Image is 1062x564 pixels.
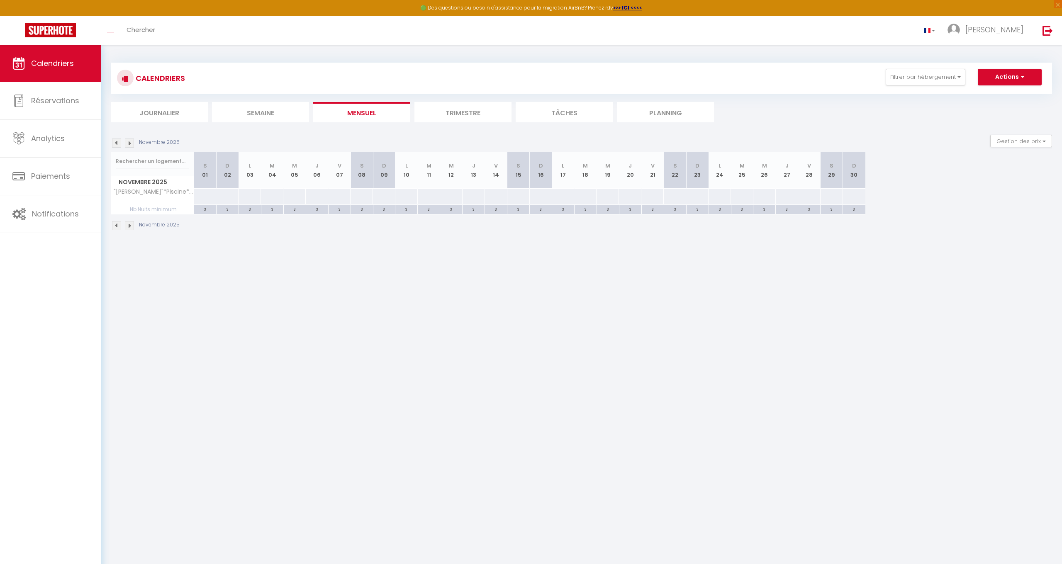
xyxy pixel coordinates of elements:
[574,152,597,189] th: 18
[472,162,475,170] abbr: J
[194,205,216,213] div: 3
[112,189,195,195] span: "[PERSON_NAME]"*Piscine*Arles [GEOGRAPHIC_DATA]
[395,205,417,213] div: 3
[134,69,185,88] h3: CALENDRIERS
[32,209,79,219] span: Notifications
[127,25,155,34] span: Chercher
[373,205,395,213] div: 3
[120,16,161,45] a: Chercher
[116,154,189,169] input: Rechercher un logement...
[351,205,373,213] div: 3
[382,162,386,170] abbr: D
[619,205,641,213] div: 3
[651,162,655,170] abbr: V
[785,162,789,170] abbr: J
[248,162,251,170] abbr: L
[239,152,261,189] th: 03
[664,152,686,189] th: 22
[664,205,686,213] div: 3
[329,205,351,213] div: 3
[709,152,731,189] th: 24
[613,4,642,11] a: >>> ICI <<<<
[617,102,714,122] li: Planning
[516,102,613,122] li: Tâches
[552,152,575,189] th: 17
[695,162,699,170] abbr: D
[641,152,664,189] th: 21
[605,162,610,170] abbr: M
[843,205,865,213] div: 3
[852,162,856,170] abbr: D
[562,162,564,170] abbr: L
[306,152,328,189] th: 06
[463,152,485,189] th: 13
[440,205,462,213] div: 3
[395,152,418,189] th: 10
[740,162,745,170] abbr: M
[139,139,180,146] p: Novembre 2025
[753,205,775,213] div: 3
[283,152,306,189] th: 05
[485,205,507,213] div: 3
[628,162,632,170] abbr: J
[1043,25,1053,36] img: logout
[31,133,65,143] span: Analytics
[530,205,552,213] div: 3
[807,162,811,170] abbr: V
[776,205,798,213] div: 3
[762,162,767,170] abbr: M
[31,58,74,68] span: Calendriers
[719,162,721,170] abbr: L
[978,69,1042,85] button: Actions
[239,205,261,213] div: 3
[292,162,297,170] abbr: M
[948,24,960,36] img: ...
[111,102,208,122] li: Journalier
[776,152,798,189] th: 27
[530,152,552,189] th: 16
[753,152,776,189] th: 26
[328,152,351,189] th: 07
[25,23,76,37] img: Super Booking
[338,162,341,170] abbr: V
[821,205,843,213] div: 3
[31,95,79,106] span: Réservations
[139,221,180,229] p: Novembre 2025
[843,152,865,189] th: 30
[373,152,395,189] th: 09
[426,162,431,170] abbr: M
[194,152,217,189] th: 01
[31,171,70,181] span: Paiements
[418,205,440,213] div: 3
[507,205,529,213] div: 3
[440,152,463,189] th: 12
[463,205,485,213] div: 3
[583,162,588,170] abbr: M
[261,152,283,189] th: 04
[494,162,498,170] abbr: V
[709,205,731,213] div: 3
[414,102,512,122] li: Trimestre
[686,152,709,189] th: 23
[731,152,753,189] th: 25
[270,162,275,170] abbr: M
[830,162,833,170] abbr: S
[673,162,677,170] abbr: S
[284,205,306,213] div: 3
[642,205,664,213] div: 3
[575,205,597,213] div: 3
[886,69,965,85] button: Filtrer par hébergement
[203,162,207,170] abbr: S
[216,152,239,189] th: 02
[418,152,440,189] th: 11
[212,102,309,122] li: Semaine
[315,162,319,170] abbr: J
[306,205,328,213] div: 3
[941,16,1034,45] a: ... [PERSON_NAME]
[225,162,229,170] abbr: D
[731,205,753,213] div: 3
[111,176,194,188] span: Novembre 2025
[798,152,821,189] th: 28
[552,205,574,213] div: 3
